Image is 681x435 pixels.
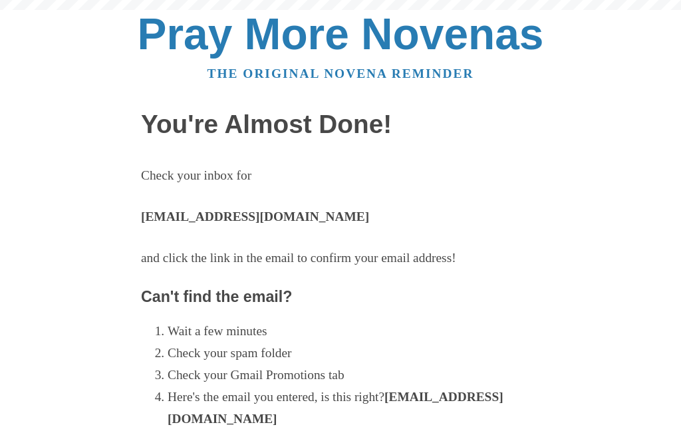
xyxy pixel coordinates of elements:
[141,110,540,139] h1: You're Almost Done!
[207,67,474,80] a: The original novena reminder
[141,247,540,269] p: and click the link in the email to confirm your email address!
[168,390,503,426] strong: [EMAIL_ADDRESS][DOMAIN_NAME]
[141,210,369,223] strong: [EMAIL_ADDRESS][DOMAIN_NAME]
[138,9,544,59] a: Pray More Novenas
[168,364,540,386] li: Check your Gmail Promotions tab
[168,386,540,430] li: Here's the email you entered, is this right?
[141,165,540,187] p: Check your inbox for
[141,289,540,306] h3: Can't find the email?
[168,343,540,364] li: Check your spam folder
[168,321,540,343] li: Wait a few minutes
